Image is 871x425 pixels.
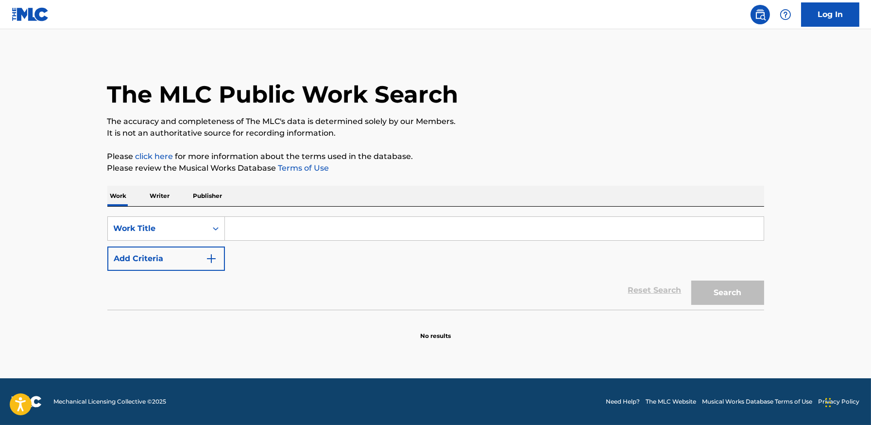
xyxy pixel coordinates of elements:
p: Writer [147,186,173,206]
div: Help [776,5,795,24]
a: The MLC Website [646,397,696,406]
a: Terms of Use [276,163,329,173]
a: Privacy Policy [818,397,859,406]
img: logo [12,396,42,407]
div: Work Title [114,223,201,234]
form: Search Form [107,216,764,310]
iframe: Chat Widget [822,378,871,425]
a: Musical Works Database Terms of Use [702,397,812,406]
p: No results [420,320,451,340]
span: Mechanical Licensing Collective © 2025 [53,397,166,406]
button: Add Criteria [107,247,225,271]
img: help [780,9,791,20]
p: Work [107,186,130,206]
a: click here [136,152,173,161]
div: Drag [825,388,831,417]
h1: The MLC Public Work Search [107,80,459,109]
img: 9d2ae6d4665cec9f34b9.svg [205,253,217,265]
p: Please review the Musical Works Database [107,162,764,174]
img: MLC Logo [12,7,49,21]
a: Log In [801,2,859,27]
p: Please for more information about the terms used in the database. [107,151,764,162]
p: Publisher [190,186,225,206]
a: Need Help? [606,397,640,406]
img: search [754,9,766,20]
p: It is not an authoritative source for recording information. [107,127,764,139]
p: The accuracy and completeness of The MLC's data is determined solely by our Members. [107,116,764,127]
a: Public Search [751,5,770,24]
